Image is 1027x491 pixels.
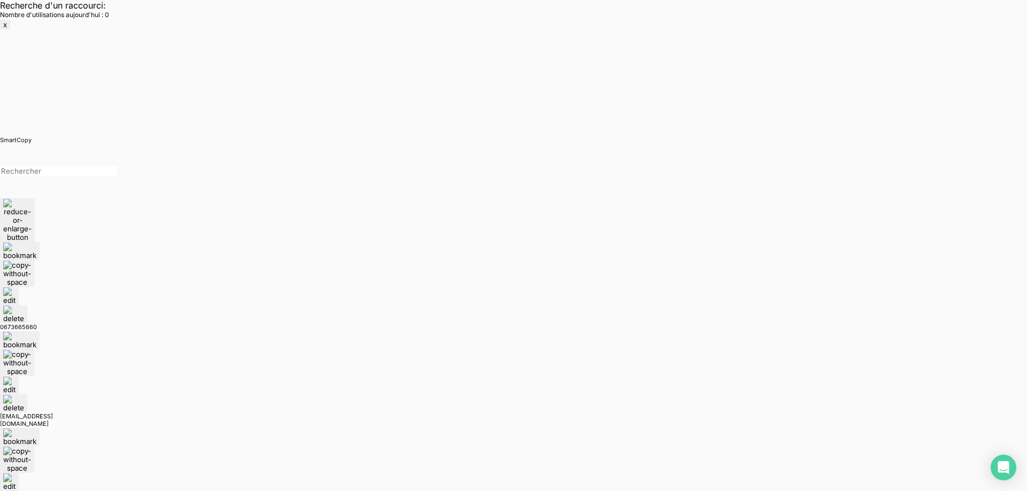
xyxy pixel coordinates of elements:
[3,395,24,412] img: delete
[991,455,1016,480] div: Open Intercom Messenger
[3,473,16,490] img: edit
[3,377,16,394] img: edit
[3,447,31,472] img: copy-without-space
[3,350,31,376] img: copy-without-space
[3,243,36,260] img: bookmark
[3,287,16,305] img: edit
[3,199,32,241] img: reduce-or-enlarge-button
[3,332,36,349] img: bookmark
[3,261,31,286] img: copy-without-space
[3,306,24,323] img: delete
[3,428,36,446] img: bookmark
